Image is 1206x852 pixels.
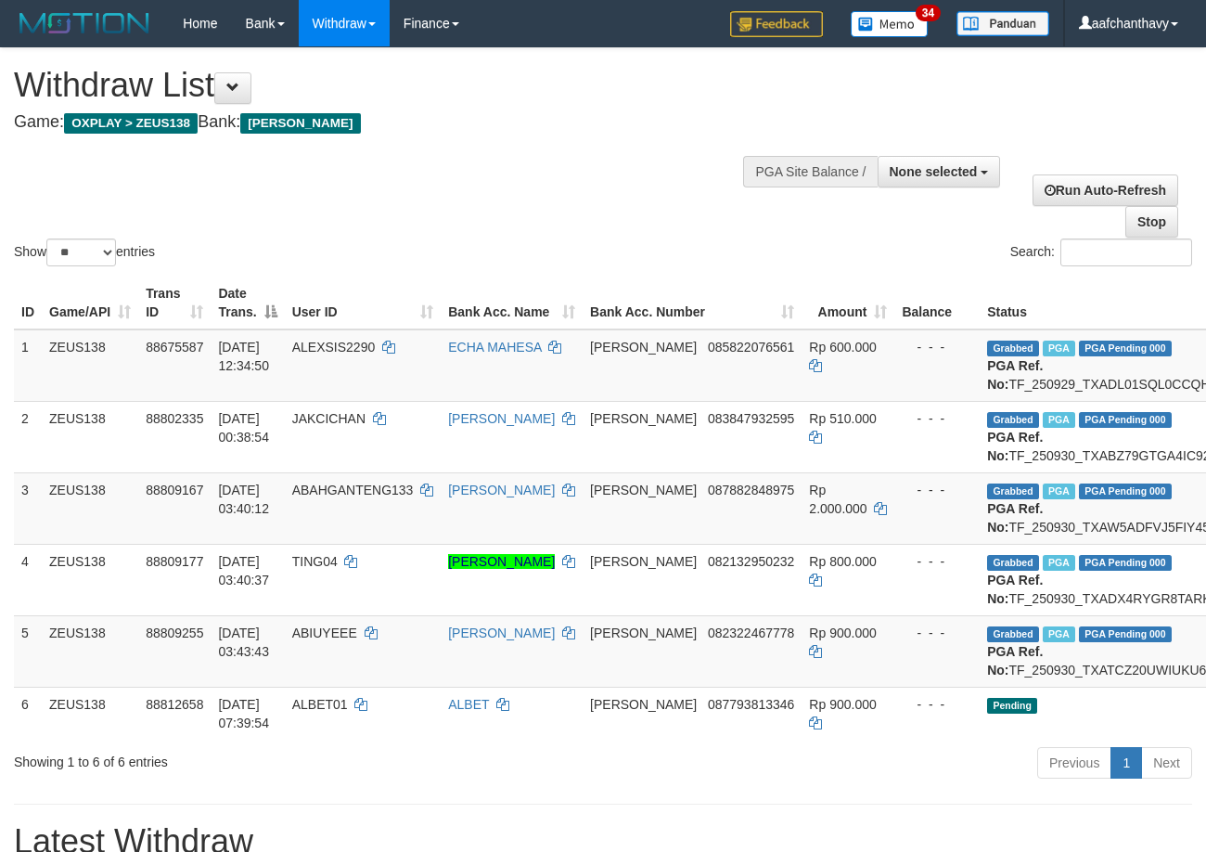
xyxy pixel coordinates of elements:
b: PGA Ref. No: [987,430,1043,463]
span: 88675587 [146,340,203,355]
span: Copy 082322467778 to clipboard [708,626,794,640]
a: [PERSON_NAME] [448,626,555,640]
td: ZEUS138 [42,544,138,615]
a: Run Auto-Refresh [1033,174,1178,206]
a: ECHA MAHESA [448,340,541,355]
span: None selected [890,164,978,179]
span: PGA Pending [1079,412,1172,428]
th: Game/API: activate to sort column ascending [42,277,138,329]
img: MOTION_logo.png [14,9,155,37]
span: Rp 510.000 [809,411,876,426]
div: Showing 1 to 6 of 6 entries [14,745,489,771]
th: Balance [894,277,980,329]
span: [PERSON_NAME] [590,340,697,355]
span: 88809177 [146,554,203,569]
button: None selected [878,156,1001,187]
span: Rp 800.000 [809,554,876,569]
span: Copy 087882848975 to clipboard [708,483,794,497]
span: 88802335 [146,411,203,426]
a: Next [1141,747,1192,779]
span: ALEXSIS2290 [292,340,376,355]
div: - - - [902,338,972,356]
div: - - - [902,409,972,428]
span: Copy 087793813346 to clipboard [708,697,794,712]
b: PGA Ref. No: [987,573,1043,606]
span: Copy 085822076561 to clipboard [708,340,794,355]
a: [PERSON_NAME] [448,554,555,569]
th: Bank Acc. Number: activate to sort column ascending [583,277,802,329]
span: [PERSON_NAME] [590,411,697,426]
div: - - - [902,481,972,499]
a: Stop [1125,206,1178,238]
span: Copy 083847932595 to clipboard [708,411,794,426]
span: Pending [987,698,1037,714]
span: TING04 [292,554,338,569]
span: [DATE] 03:40:12 [218,483,269,516]
span: Grabbed [987,484,1039,499]
td: 3 [14,472,42,544]
a: 1 [1110,747,1142,779]
span: Rp 2.000.000 [809,483,866,516]
label: Show entries [14,239,155,266]
select: Showentries [46,239,116,266]
th: Trans ID: activate to sort column ascending [138,277,211,329]
th: Bank Acc. Name: activate to sort column ascending [441,277,583,329]
td: 2 [14,401,42,472]
span: [PERSON_NAME] [240,113,360,134]
span: [DATE] 12:34:50 [218,340,269,373]
span: ALBET01 [292,697,348,712]
span: Grabbed [987,412,1039,428]
td: ZEUS138 [42,472,138,544]
span: [DATE] 03:40:37 [218,554,269,587]
span: OXPLAY > ZEUS138 [64,113,198,134]
span: PGA Pending [1079,341,1172,356]
span: Marked by aaftanly [1043,626,1075,642]
span: Rp 900.000 [809,697,876,712]
span: Rp 900.000 [809,626,876,640]
span: PGA Pending [1079,626,1172,642]
th: ID [14,277,42,329]
th: Date Trans.: activate to sort column descending [211,277,284,329]
a: Previous [1037,747,1111,779]
td: 6 [14,687,42,740]
th: Amount: activate to sort column ascending [802,277,894,329]
div: - - - [902,552,972,571]
span: [PERSON_NAME] [590,626,697,640]
span: [DATE] 07:39:54 [218,697,269,730]
td: ZEUS138 [42,687,138,740]
th: User ID: activate to sort column ascending [285,277,442,329]
span: Rp 600.000 [809,340,876,355]
span: 88809167 [146,483,203,497]
a: [PERSON_NAME] [448,483,555,497]
span: [DATE] 00:38:54 [218,411,269,445]
span: 34 [916,5,941,21]
span: JAKCICHAN [292,411,366,426]
b: PGA Ref. No: [987,644,1043,678]
td: 1 [14,329,42,402]
div: - - - [902,695,972,714]
span: Marked by aafsreyleap [1043,412,1075,428]
span: PGA Pending [1079,555,1172,571]
span: Marked by aaftanly [1043,484,1075,499]
img: Feedback.jpg [730,11,823,37]
a: [PERSON_NAME] [448,411,555,426]
div: - - - [902,624,972,642]
span: Marked by aaftanly [1043,555,1075,571]
span: ABAHGANTENG133 [292,483,414,497]
td: 5 [14,615,42,687]
b: PGA Ref. No: [987,501,1043,535]
label: Search: [1010,239,1192,266]
span: [DATE] 03:43:43 [218,626,269,659]
span: Copy 082132950232 to clipboard [708,554,794,569]
img: Button%20Memo.svg [851,11,929,37]
b: PGA Ref. No: [987,358,1043,392]
span: [PERSON_NAME] [590,697,697,712]
input: Search: [1060,239,1192,266]
span: Grabbed [987,341,1039,356]
span: 88809255 [146,626,203,640]
img: panduan.png [956,11,1049,36]
a: ALBET [448,697,489,712]
span: Marked by aafpengsreynich [1043,341,1075,356]
span: ABIUYEEE [292,626,357,640]
span: 88812658 [146,697,203,712]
